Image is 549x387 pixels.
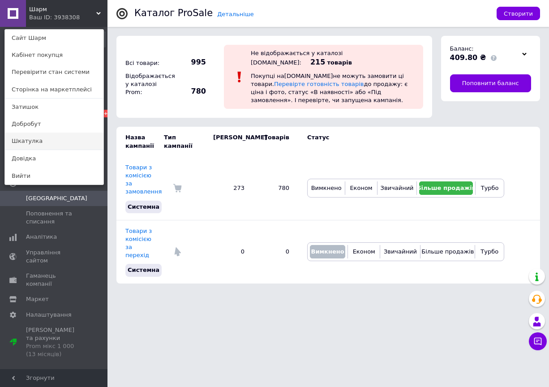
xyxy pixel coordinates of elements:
a: Перевірити стан системи [5,64,103,81]
div: Не відображається у каталозі [DOMAIN_NAME]: [251,50,343,66]
span: Шарм [29,5,96,13]
span: Звичайний [384,248,417,255]
div: Ваш ID: 3938308 [29,13,67,21]
a: Шкатулка [5,133,103,150]
span: Створити [504,10,533,17]
span: 215 [310,58,325,66]
span: 995 [175,57,206,67]
td: [PERSON_NAME] [204,127,253,156]
td: 0 [253,220,298,283]
a: Поповнити баланс [450,74,532,92]
span: Більше продажів [417,185,476,191]
span: Економ [353,248,375,255]
span: товарів [327,59,352,66]
td: 0 [204,220,253,283]
a: Сайт Шарм [5,30,103,47]
span: Управління сайтом [26,249,83,265]
td: 780 [253,157,298,220]
div: Prom мікс 1 000 (13 місяців) [26,342,83,358]
a: Товари з комісією за замовлення [125,164,162,195]
img: :exclamation: [233,70,246,84]
button: Чат з покупцем [529,332,547,350]
div: Каталог ProSale [134,9,213,18]
span: Баланс: [450,45,474,52]
button: Економ [347,181,374,195]
td: Статус [298,127,504,156]
a: Перевірте готовність товарів [274,81,364,87]
td: Товарів [253,127,298,156]
span: Аналітика [26,233,57,241]
span: Економ [350,185,372,191]
div: Всі товари: [123,57,172,69]
button: Турбо [477,245,502,258]
a: Затишок [5,99,103,116]
span: Поповнення та списання [26,210,83,226]
button: Вимкнено [310,181,343,195]
span: Маркет [26,295,49,303]
span: Налаштування [26,311,72,319]
td: Тип кампанії [164,127,204,156]
a: Добробут [5,116,103,133]
a: Детальніше [217,11,254,17]
span: Турбо [480,248,498,255]
span: Поповнити баланс [462,79,519,87]
td: 273 [204,157,253,220]
a: Кабінет покупця [5,47,103,64]
button: Звичайний [382,245,418,258]
button: Створити [497,7,540,20]
span: Гаманець компанії [26,272,83,288]
td: Назва кампанії [116,127,164,156]
button: Більше продажів [423,245,472,258]
img: Комісія за замовлення [173,184,182,193]
button: Більше продажів [419,181,473,195]
span: Турбо [481,185,499,191]
span: Більше продажів [421,248,474,255]
span: Системна [128,267,159,273]
a: Товари з комісією за перехід [125,228,152,259]
span: Системна [128,203,159,210]
a: Сторінка на маркетплейсі [5,81,103,98]
button: Звичайний [380,181,415,195]
span: Покупці на [DOMAIN_NAME] не можуть замовити ці товари. до продажу: є ціна і фото, статус «В наявн... [251,73,407,104]
div: Відображається у каталозі Prom: [123,70,172,99]
span: [PERSON_NAME] та рахунки [26,326,83,359]
button: Турбо [478,181,502,195]
span: Вимкнено [311,248,344,255]
span: [GEOGRAPHIC_DATA] [26,194,87,202]
button: Вимкнено [310,245,345,258]
button: Економ [350,245,377,258]
a: Довідка [5,150,103,167]
span: Звичайний [381,185,414,191]
span: 409.80 ₴ [450,53,486,62]
a: Вийти [5,168,103,185]
span: 780 [175,86,206,96]
img: Комісія за перехід [173,247,182,256]
span: Вимкнено [311,185,342,191]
